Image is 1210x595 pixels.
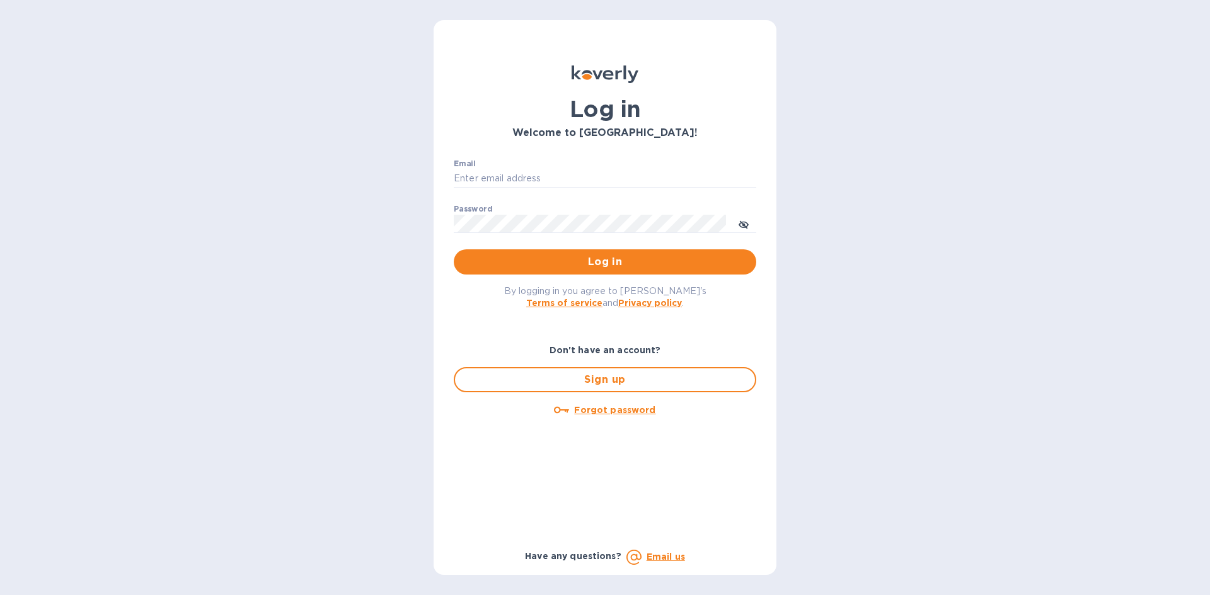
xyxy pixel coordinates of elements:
[647,552,685,562] a: Email us
[454,249,756,275] button: Log in
[574,405,655,415] u: Forgot password
[526,298,602,308] a: Terms of service
[550,345,661,355] b: Don't have an account?
[454,169,756,188] input: Enter email address
[454,367,756,392] button: Sign up
[454,160,476,167] label: Email
[454,205,492,213] label: Password
[504,286,706,308] span: By logging in you agree to [PERSON_NAME]'s and .
[731,211,756,236] button: toggle password visibility
[465,372,745,387] span: Sign up
[572,65,638,83] img: Koverly
[525,551,621,561] b: Have any questions?
[454,127,756,139] h3: Welcome to [GEOGRAPHIC_DATA]!
[618,298,682,308] a: Privacy policy
[464,254,746,269] span: Log in
[454,96,756,122] h1: Log in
